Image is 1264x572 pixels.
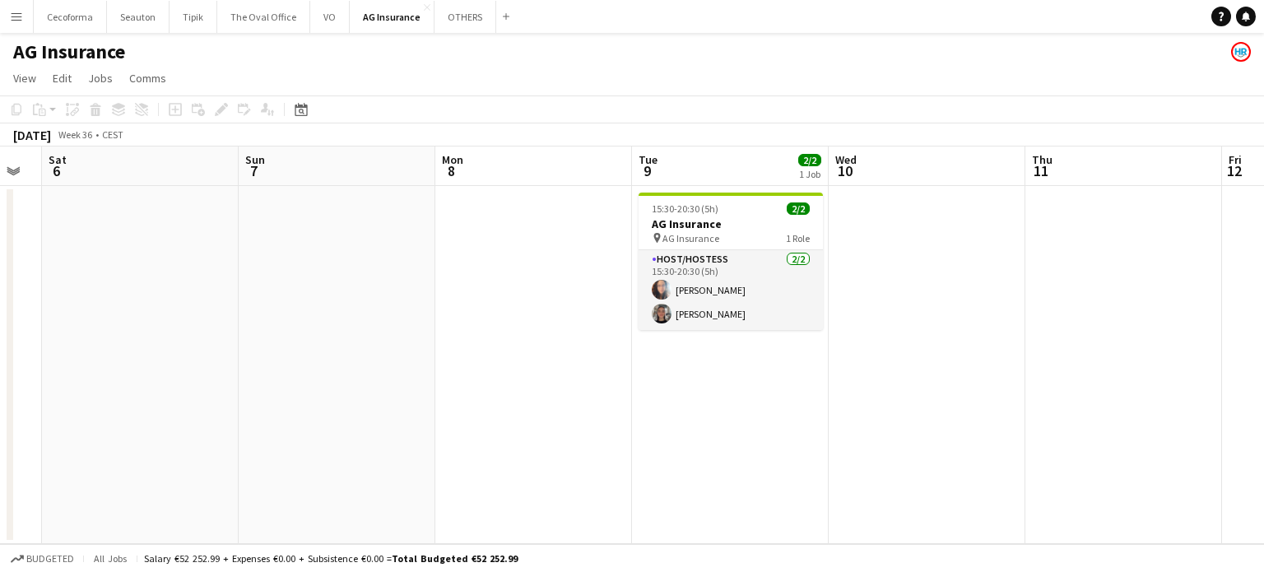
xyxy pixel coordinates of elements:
span: 2/2 [787,202,810,215]
span: Week 36 [54,128,95,141]
span: 15:30-20:30 (5h) [652,202,718,215]
span: Fri [1229,152,1242,167]
span: 12 [1226,161,1242,180]
div: Salary €52 252.99 + Expenses €0.00 + Subsistence €0.00 = [144,552,518,565]
span: Sun [245,152,265,167]
a: Comms [123,67,173,89]
div: [DATE] [13,127,51,143]
a: View [7,67,43,89]
span: 11 [1029,161,1053,180]
button: The Oval Office [217,1,310,33]
button: AG Insurance [350,1,434,33]
span: 8 [439,161,463,180]
span: 1 Role [786,232,810,244]
span: 6 [46,161,67,180]
span: Jobs [88,71,113,86]
button: Cecoforma [34,1,107,33]
span: All jobs [91,552,130,565]
button: Budgeted [8,550,77,568]
span: Comms [129,71,166,86]
a: Edit [46,67,78,89]
span: 9 [636,161,658,180]
span: 2/2 [798,154,821,166]
span: Tue [639,152,658,167]
a: Jobs [81,67,119,89]
app-job-card: 15:30-20:30 (5h)2/2AG Insurance AG Insurance1 RoleHost/Hostess2/215:30-20:30 (5h)[PERSON_NAME][PE... [639,193,823,330]
h1: AG Insurance [13,40,125,64]
span: Budgeted [26,553,74,565]
button: Seauton [107,1,170,33]
span: Thu [1032,152,1053,167]
span: View [13,71,36,86]
span: Wed [835,152,857,167]
button: VO [310,1,350,33]
h3: AG Insurance [639,216,823,231]
span: AG Insurance [662,232,719,244]
div: CEST [102,128,123,141]
button: Tipik [170,1,217,33]
app-card-role: Host/Hostess2/215:30-20:30 (5h)[PERSON_NAME][PERSON_NAME] [639,250,823,330]
div: 1 Job [799,168,820,180]
button: OTHERS [434,1,496,33]
span: Mon [442,152,463,167]
span: 7 [243,161,265,180]
span: Sat [49,152,67,167]
app-user-avatar: HR Team [1231,42,1251,62]
span: 10 [833,161,857,180]
span: Total Budgeted €52 252.99 [392,552,518,565]
span: Edit [53,71,72,86]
